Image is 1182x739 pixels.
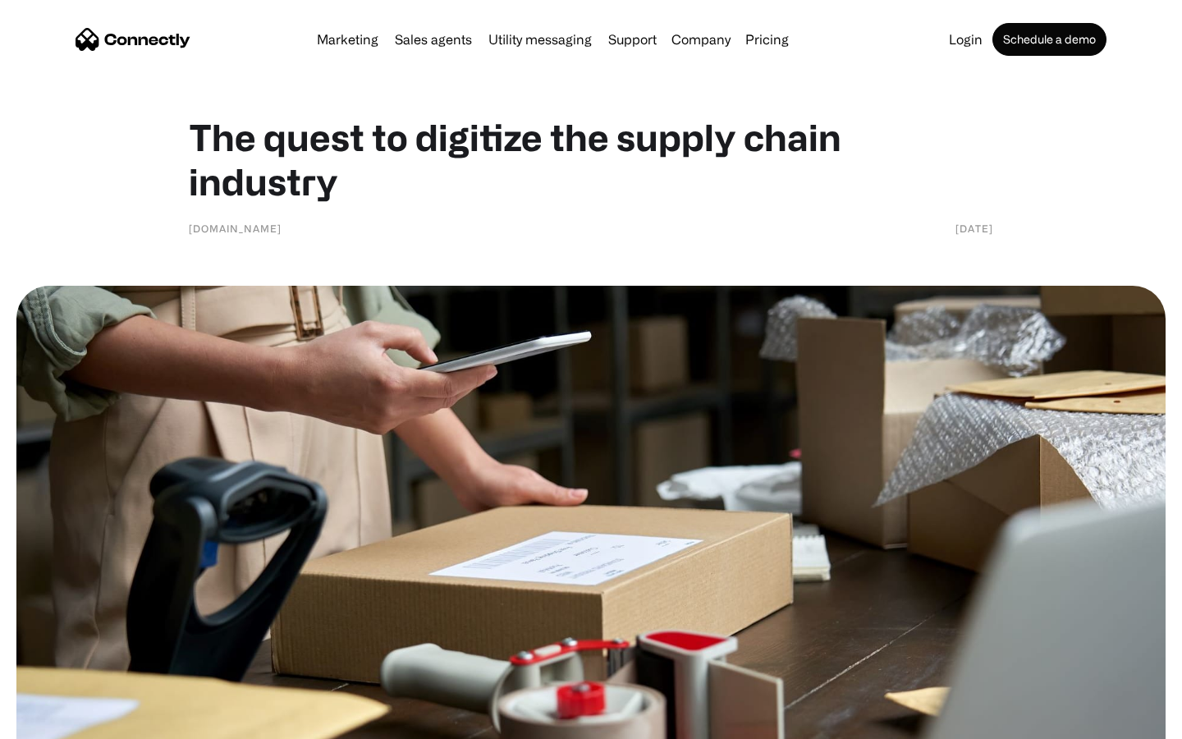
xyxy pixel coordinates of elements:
[388,33,479,46] a: Sales agents
[189,220,282,236] div: [DOMAIN_NAME]
[671,28,731,51] div: Company
[189,115,993,204] h1: The quest to digitize the supply chain industry
[992,23,1106,56] a: Schedule a demo
[955,220,993,236] div: [DATE]
[16,710,98,733] aside: Language selected: English
[33,710,98,733] ul: Language list
[310,33,385,46] a: Marketing
[76,27,190,52] a: home
[482,33,598,46] a: Utility messaging
[942,33,989,46] a: Login
[739,33,795,46] a: Pricing
[667,28,735,51] div: Company
[602,33,663,46] a: Support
